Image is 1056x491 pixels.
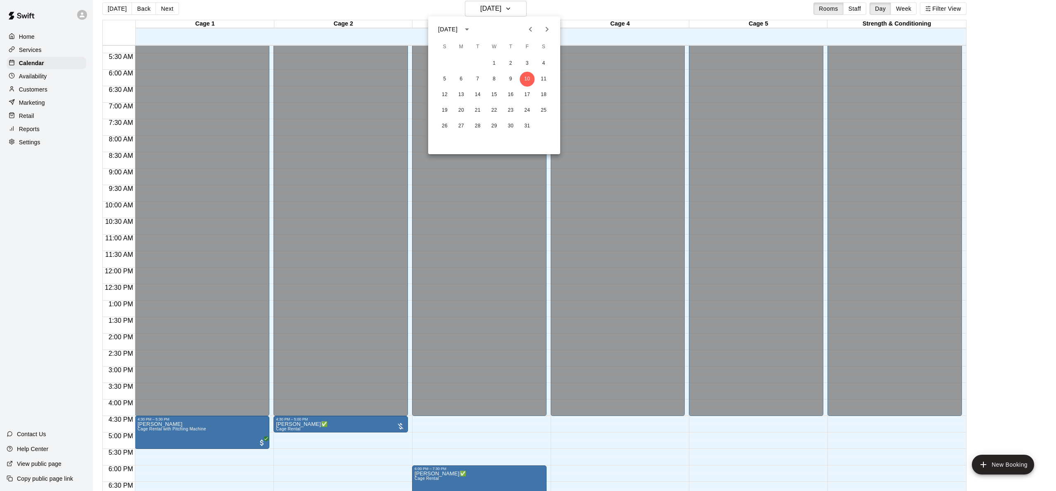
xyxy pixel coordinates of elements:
button: 31 [520,119,535,134]
button: 14 [470,87,485,102]
button: 11 [536,72,551,87]
button: 12 [437,87,452,102]
span: Sunday [437,39,452,55]
button: 2 [503,56,518,71]
button: 23 [503,103,518,118]
button: 29 [487,119,502,134]
button: 20 [454,103,469,118]
span: Tuesday [470,39,485,55]
button: 15 [487,87,502,102]
button: 6 [454,72,469,87]
button: 16 [503,87,518,102]
button: 13 [454,87,469,102]
button: 5 [437,72,452,87]
button: 9 [503,72,518,87]
button: Previous month [522,21,539,38]
button: 27 [454,119,469,134]
span: Saturday [536,39,551,55]
button: 19 [437,103,452,118]
button: 4 [536,56,551,71]
button: 1 [487,56,502,71]
span: Thursday [503,39,518,55]
span: Monday [454,39,469,55]
button: 17 [520,87,535,102]
button: 3 [520,56,535,71]
button: 28 [470,119,485,134]
button: calendar view is open, switch to year view [460,22,474,36]
button: 22 [487,103,502,118]
div: [DATE] [438,25,457,34]
span: Friday [520,39,535,55]
button: 24 [520,103,535,118]
button: 21 [470,103,485,118]
button: 8 [487,72,502,87]
span: Wednesday [487,39,502,55]
button: 25 [536,103,551,118]
button: Next month [539,21,555,38]
button: 7 [470,72,485,87]
button: 30 [503,119,518,134]
button: 18 [536,87,551,102]
button: 10 [520,72,535,87]
button: 26 [437,119,452,134]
